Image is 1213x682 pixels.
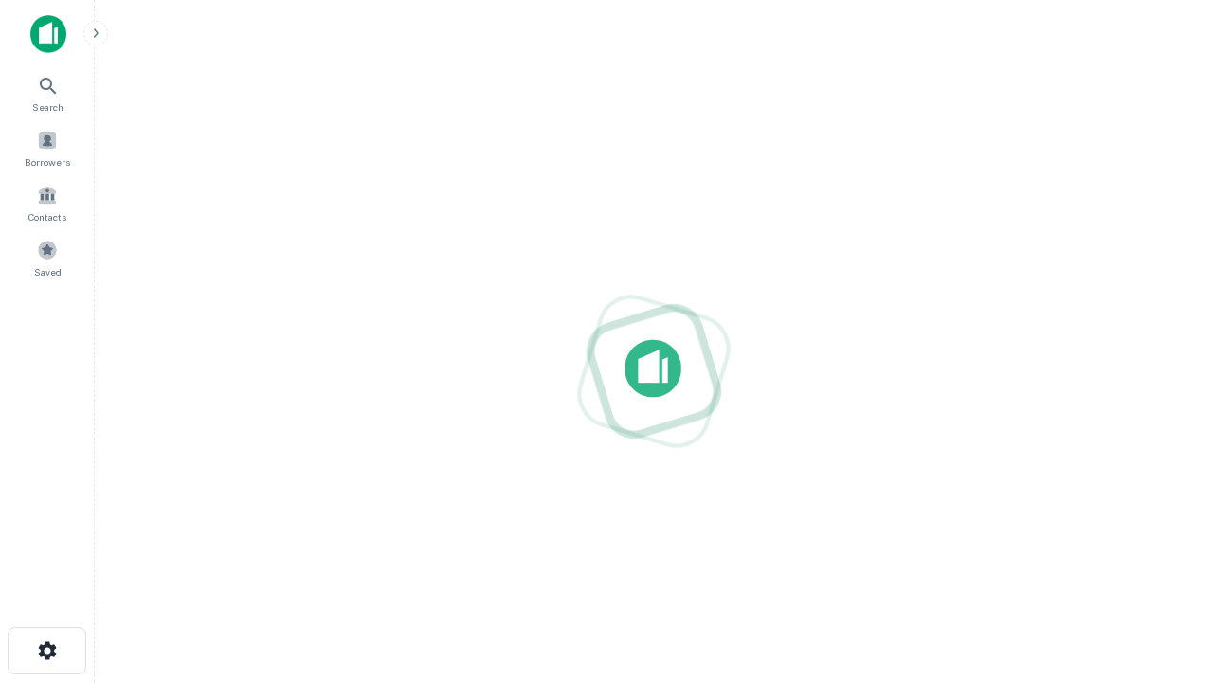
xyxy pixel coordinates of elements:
img: capitalize-icon.png [30,15,66,53]
a: Contacts [6,177,89,228]
span: Saved [34,264,62,279]
span: Contacts [28,209,66,224]
a: Search [6,67,89,118]
span: Search [32,99,63,115]
iframe: Chat Widget [1118,470,1213,561]
a: Borrowers [6,122,89,173]
span: Borrowers [25,154,70,170]
a: Saved [6,232,89,283]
